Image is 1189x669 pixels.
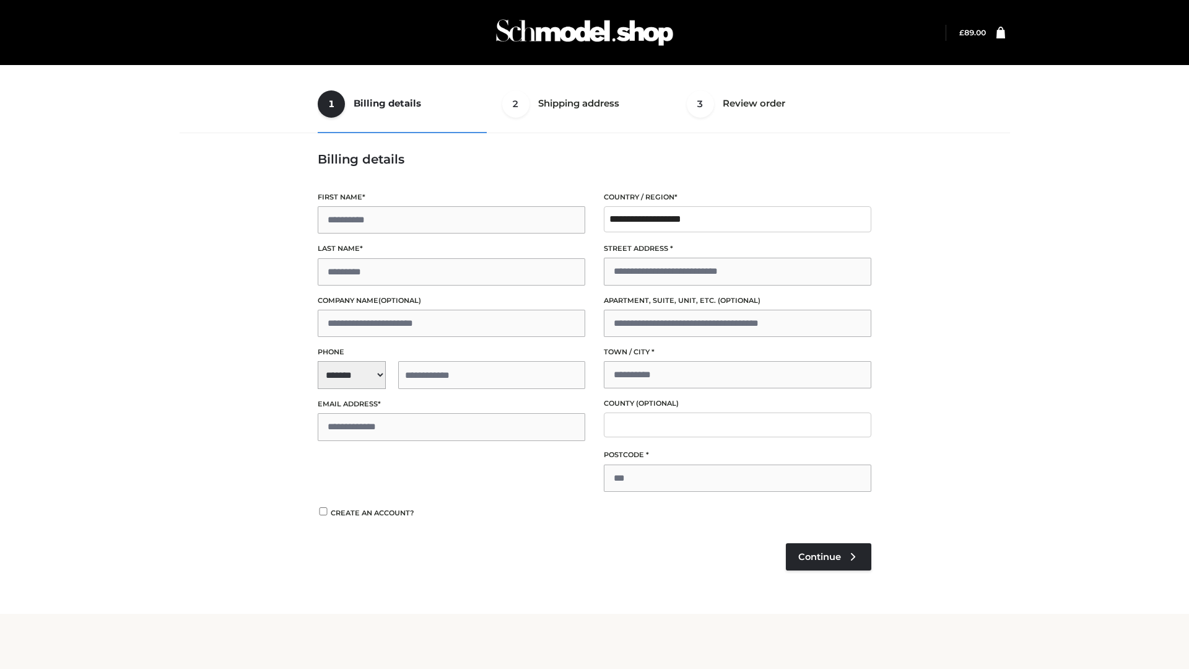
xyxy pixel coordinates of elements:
[798,551,841,562] span: Continue
[318,191,585,203] label: First name
[318,398,585,410] label: Email address
[331,509,414,517] span: Create an account?
[318,243,585,255] label: Last name
[959,28,964,37] span: £
[959,28,986,37] bdi: 89.00
[378,296,421,305] span: (optional)
[318,507,329,515] input: Create an account?
[959,28,986,37] a: £89.00
[318,346,585,358] label: Phone
[786,543,871,571] a: Continue
[318,152,871,167] h3: Billing details
[636,399,679,408] span: (optional)
[604,346,871,358] label: Town / City
[718,296,760,305] span: (optional)
[318,295,585,307] label: Company name
[604,449,871,461] label: Postcode
[604,191,871,203] label: Country / Region
[604,295,871,307] label: Apartment, suite, unit, etc.
[604,243,871,255] label: Street address
[492,8,677,57] img: Schmodel Admin 964
[604,398,871,409] label: County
